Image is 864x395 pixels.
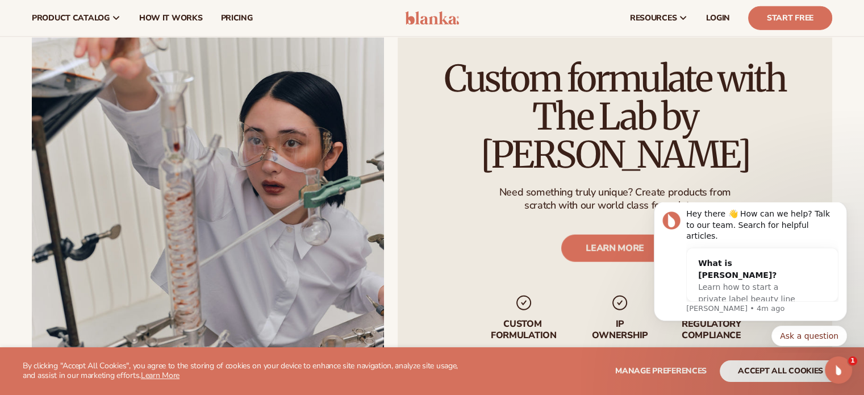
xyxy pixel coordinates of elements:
a: Learn More [141,370,180,381]
img: logo [405,11,459,25]
h2: Custom formulate with The Lab by [PERSON_NAME] [429,60,800,174]
span: 1 [848,356,857,365]
div: What is [PERSON_NAME]?Learn how to start a private label beauty line with [PERSON_NAME] [50,46,178,124]
span: Learn how to start a private label beauty line with [PERSON_NAME] [61,80,158,113]
span: resources [630,14,677,23]
p: Need something truly unique? Create products from [499,186,731,199]
p: By clicking "Accept All Cookies", you agree to the storing of cookies on your device to enhance s... [23,361,471,381]
img: checkmark_svg [514,294,532,313]
p: Custom formulation [488,319,559,341]
p: Message from Lee, sent 4m ago [49,101,202,111]
iframe: Intercom live chat [825,356,852,384]
img: Female scientist in chemistry lab. [32,19,384,382]
div: Hey there 👋 How can we help? Talk to our team. Search for helpful articles. [49,6,202,40]
iframe: Intercom notifications message [637,202,864,353]
img: checkmark_svg [611,294,629,313]
span: product catalog [32,14,110,23]
img: Profile image for Lee [26,9,44,27]
p: scratch with our world class formulators. [499,199,731,212]
span: LOGIN [706,14,730,23]
button: Manage preferences [615,360,707,382]
a: Start Free [748,6,832,30]
button: Quick reply: Ask a question [135,123,210,144]
span: pricing [220,14,252,23]
span: Manage preferences [615,365,707,376]
a: LEARN MORE [561,235,669,263]
button: accept all cookies [720,360,841,382]
div: Message content [49,6,202,99]
p: IP Ownership [591,319,649,341]
span: How It Works [139,14,203,23]
div: What is [PERSON_NAME]? [61,55,167,79]
div: Quick reply options [17,123,210,144]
